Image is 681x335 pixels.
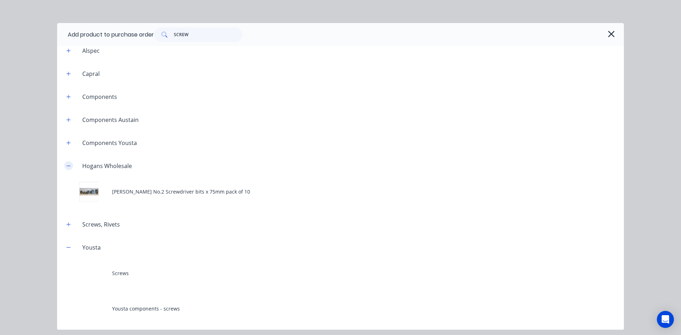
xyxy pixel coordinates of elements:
[77,220,126,229] div: Screws, Rivets
[77,162,138,170] div: Hogans Wholesale
[77,139,143,147] div: Components Yousta
[657,311,674,328] div: Open Intercom Messenger
[68,30,154,39] div: Add product to purchase order
[77,243,106,252] div: Yousta
[77,69,105,78] div: Capral
[77,46,105,55] div: Alspec
[77,93,123,101] div: Components
[174,28,243,42] input: Search products...
[77,116,144,124] div: Components Austain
